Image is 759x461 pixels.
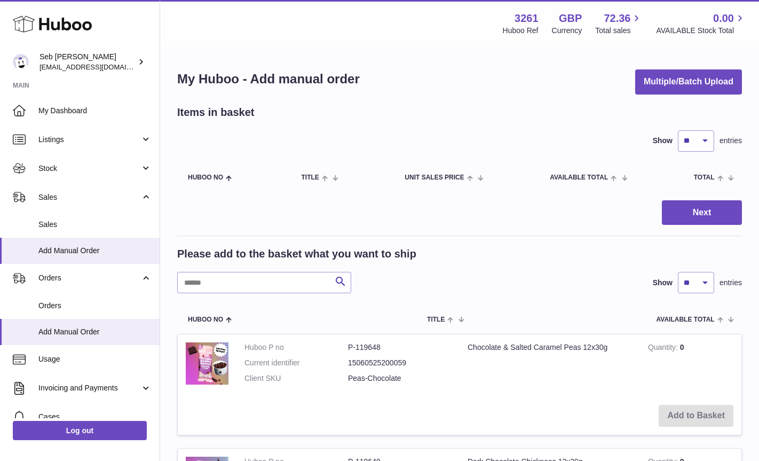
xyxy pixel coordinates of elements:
[186,342,228,385] img: Chocolate & Salted Caramel Peas 12x30g
[38,327,152,337] span: Add Manual Order
[244,373,348,384] dt: Client SKU
[657,316,715,323] span: AVAILABLE Total
[38,273,140,283] span: Orders
[38,163,140,174] span: Stock
[559,11,582,26] strong: GBP
[177,105,255,120] h2: Items in basket
[38,192,140,202] span: Sales
[38,301,152,311] span: Orders
[550,174,608,181] span: AVAILABLE Total
[720,278,742,288] span: entries
[595,11,643,36] a: 72.36 Total sales
[405,174,464,181] span: Unit Sales Price
[244,342,348,353] dt: Huboo P no
[38,106,152,116] span: My Dashboard
[515,11,539,26] strong: 3261
[188,174,223,181] span: Huboo no
[635,69,742,95] button: Multiple/Batch Upload
[301,174,319,181] span: Title
[38,354,152,364] span: Usage
[653,278,673,288] label: Show
[662,200,742,225] button: Next
[427,316,445,323] span: Title
[694,174,715,181] span: Total
[656,26,746,36] span: AVAILABLE Stock Total
[595,26,643,36] span: Total sales
[552,26,582,36] div: Currency
[348,358,452,368] dd: 15060525200059
[13,54,29,70] img: ecom@bravefoods.co.uk
[653,136,673,146] label: Show
[38,412,152,422] span: Cases
[177,247,416,261] h2: Please add to the basket what you want to ship
[39,52,136,72] div: Seb [PERSON_NAME]
[13,421,147,440] a: Log out
[38,383,140,393] span: Invoicing and Payments
[640,334,741,397] td: 0
[720,136,742,146] span: entries
[38,246,152,256] span: Add Manual Order
[604,11,630,26] span: 72.36
[348,342,452,353] dd: P-119648
[348,373,452,384] dd: Peas-Chocolate
[503,26,539,36] div: Huboo Ref
[177,71,360,88] h1: My Huboo - Add manual order
[39,62,157,71] span: [EMAIL_ADDRESS][DOMAIN_NAME]
[656,11,746,36] a: 0.00 AVAILABLE Stock Total
[38,135,140,145] span: Listings
[244,358,348,368] dt: Current identifier
[460,334,640,397] td: Chocolate & Salted Caramel Peas 12x30g
[713,11,734,26] span: 0.00
[648,343,680,354] strong: Quantity
[38,220,152,230] span: Sales
[188,316,223,323] span: Huboo no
